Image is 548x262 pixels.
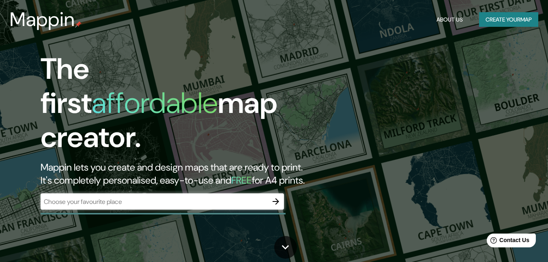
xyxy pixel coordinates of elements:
[41,161,315,187] h2: Mappin lets you create and design maps that are ready to print. It's completely personalised, eas...
[231,174,252,186] h5: FREE
[92,84,218,122] h1: affordable
[10,8,75,31] h3: Mappin
[433,12,466,27] button: About Us
[41,197,268,206] input: Choose your favourite place
[75,21,82,28] img: mappin-pin
[476,230,539,253] iframe: Help widget launcher
[479,12,538,27] button: Create yourmap
[41,52,315,161] h1: The first map creator.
